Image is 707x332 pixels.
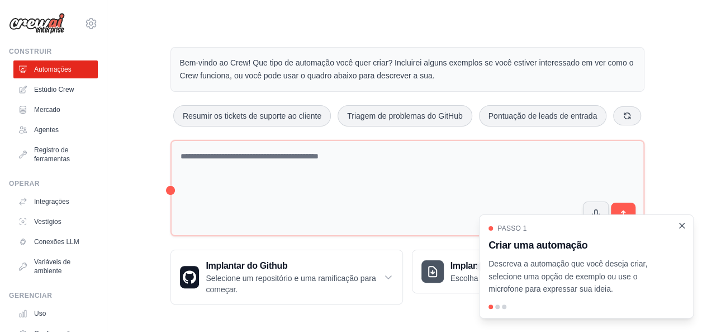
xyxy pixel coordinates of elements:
font: Automações [34,66,72,73]
a: Automações [13,60,98,78]
a: Conexões LLM [13,233,98,251]
font: Escolha um arquivo zip para enviar. [450,274,575,283]
font: Implantar do Github [206,261,287,270]
font: Selecione um repositório e uma ramificação para começar. [206,274,376,294]
font: Bem-vindo ao Crew! Que tipo de automação você quer criar? Incluirei alguns exemplos se você estiv... [180,58,634,80]
font: Resumir os tickets de suporte ao cliente [183,111,321,120]
font: Implantar a partir do arquivo zip [450,261,581,270]
button: Resumir os tickets de suporte ao cliente [173,105,331,127]
font: Criar uma automação [488,240,587,251]
font: Integrações [34,198,69,205]
button: Pontuação de leads de entrada [479,105,607,127]
a: Registro de ferramentas [13,141,98,168]
font: Gerenciar [9,292,52,300]
div: Widget de chat [651,278,707,332]
font: Uso [34,310,46,317]
font: Registro de ferramentas [34,146,70,163]
a: Integrações [13,193,98,211]
font: Triagem de problemas do GitHub [347,111,462,120]
font: Agentes [34,126,59,134]
iframe: Chat Widget [651,278,707,332]
font: Vestígios [34,218,61,226]
a: Agentes [13,121,98,139]
a: Variáveis de ambiente [13,253,98,280]
font: Operar [9,180,40,188]
img: Logotipo [9,13,65,34]
font: Pontuação de leads de entrada [488,111,597,120]
button: Passo a passo detalhado [677,221,686,230]
font: Construir [9,48,52,55]
font: Passo 1 [497,225,527,232]
font: Variáveis de ambiente [34,258,70,275]
font: Mercado [34,106,60,114]
a: Estúdio Crew [13,81,98,99]
font: Conexões LLM [34,238,79,246]
a: Mercado [13,101,98,119]
a: Vestígios [13,213,98,231]
button: Triagem de problemas do GitHub [338,105,472,127]
font: Descreva a automação que você deseja criar, selecione uma opção de exemplo ou use o microfone par... [488,259,647,294]
a: Uso [13,305,98,322]
font: Estúdio Crew [34,86,74,93]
